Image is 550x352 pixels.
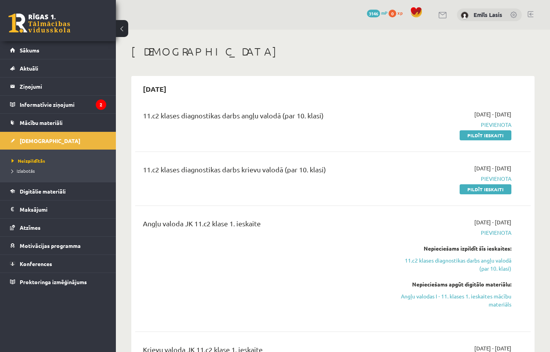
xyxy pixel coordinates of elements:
a: Emīls Lasis [474,11,502,19]
span: 3146 [367,10,380,17]
a: Pildīt ieskaiti [460,184,511,194]
span: Konferences [20,260,52,267]
span: Sākums [20,47,39,54]
span: xp [397,10,402,16]
a: Sākums [10,41,106,59]
span: [DATE] - [DATE] [474,164,511,172]
span: Pievienota [396,121,511,129]
a: Ziņojumi [10,77,106,95]
a: Proktoringa izmēģinājums [10,273,106,291]
a: 3146 mP [367,10,387,16]
span: Proktoringa izmēģinājums [20,278,87,285]
img: Emīls Lasis [461,12,469,19]
legend: Maksājumi [20,200,106,218]
a: Rīgas 1. Tālmācības vidusskola [8,13,70,33]
a: 11.c2 klases diagnostikas darbs angļu valodā (par 10. klasi) [396,256,511,273]
a: Konferences [10,255,106,273]
span: Aktuāli [20,65,38,72]
legend: Ziņojumi [20,77,106,95]
span: Pievienota [396,175,511,183]
a: Izlabotās [12,167,108,174]
span: 0 [389,10,396,17]
i: 2 [96,99,106,110]
a: Mācību materiāli [10,114,106,131]
a: Atzīmes [10,219,106,236]
a: Pildīt ieskaiti [460,130,511,140]
div: Nepieciešams apgūt digitālo materiālu: [396,280,511,288]
div: 11.c2 klases diagnostikas darbs angļu valodā (par 10. klasi) [143,110,385,125]
span: Pievienota [396,229,511,237]
span: Digitālie materiāli [20,188,66,195]
div: Nepieciešams izpildīt šīs ieskaites: [396,244,511,253]
legend: Informatīvie ziņojumi [20,96,106,113]
span: Izlabotās [12,168,35,174]
div: Angļu valoda JK 11.c2 klase 1. ieskaite [143,218,385,232]
span: mP [381,10,387,16]
span: [DATE] - [DATE] [474,218,511,226]
span: Neizpildītās [12,158,45,164]
a: Maksājumi [10,200,106,218]
h1: [DEMOGRAPHIC_DATA] [131,45,535,58]
div: 11.c2 klases diagnostikas darbs krievu valodā (par 10. klasi) [143,164,385,179]
a: Neizpildītās [12,157,108,164]
span: Mācību materiāli [20,119,63,126]
span: Motivācijas programma [20,242,81,249]
a: Angļu valodas I - 11. klases 1. ieskaites mācību materiāls [396,292,511,308]
a: Motivācijas programma [10,237,106,254]
a: Digitālie materiāli [10,182,106,200]
h2: [DATE] [135,80,174,98]
a: [DEMOGRAPHIC_DATA] [10,132,106,150]
a: 0 xp [389,10,406,16]
span: [DATE] - [DATE] [474,110,511,118]
a: Aktuāli [10,59,106,77]
span: Atzīmes [20,224,41,231]
a: Informatīvie ziņojumi2 [10,96,106,113]
span: [DEMOGRAPHIC_DATA] [20,137,80,144]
